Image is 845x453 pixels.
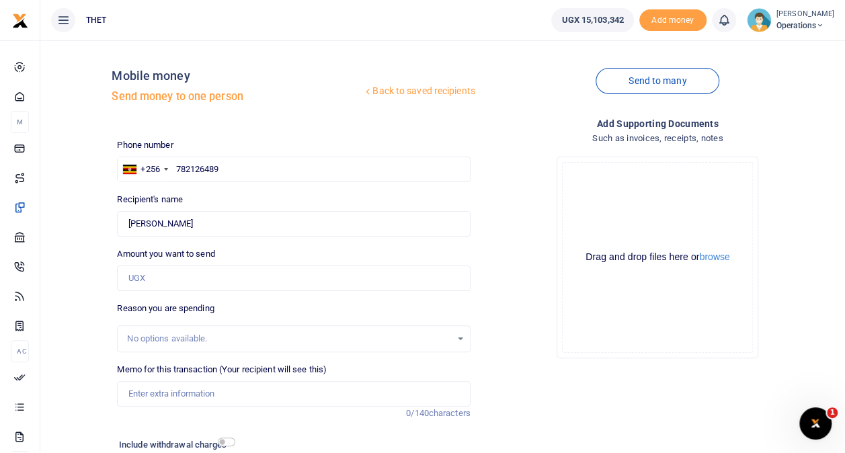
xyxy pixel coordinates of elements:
[117,247,214,261] label: Amount you want to send
[747,8,834,32] a: profile-user [PERSON_NAME] Operations
[112,69,362,83] h4: Mobile money
[12,15,28,25] a: logo-small logo-large logo-large
[117,193,183,206] label: Recipient's name
[481,116,834,131] h4: Add supporting Documents
[639,9,707,32] span: Add money
[11,111,29,133] li: M
[557,157,758,358] div: File Uploader
[639,9,707,32] li: Toup your wallet
[81,14,112,26] span: THET
[11,340,29,362] li: Ac
[563,251,752,263] div: Drag and drop files here or
[561,13,623,27] span: UGX 15,103,342
[12,13,28,29] img: logo-small
[776,9,834,20] small: [PERSON_NAME]
[140,163,159,176] div: +256
[406,408,429,418] span: 0/140
[827,407,838,418] span: 1
[117,302,214,315] label: Reason you are spending
[546,8,639,32] li: Wallet ballance
[117,265,470,291] input: UGX
[699,252,729,261] button: browse
[127,332,450,345] div: No options available.
[112,90,362,104] h5: Send money to one person
[799,407,832,440] iframe: Intercom live chat
[639,14,707,24] a: Add money
[117,157,470,182] input: Enter phone number
[429,408,471,418] span: characters
[362,79,476,104] a: Back to saved recipients
[747,8,771,32] img: profile-user
[117,138,173,152] label: Phone number
[481,131,834,146] h4: Such as invoices, receipts, notes
[117,211,470,237] input: MTN & Airtel numbers are validated
[776,19,834,32] span: Operations
[551,8,633,32] a: UGX 15,103,342
[596,68,719,94] a: Send to many
[119,440,229,450] h6: Include withdrawal charges
[118,157,171,181] div: Uganda: +256
[117,363,327,376] label: Memo for this transaction (Your recipient will see this)
[117,381,470,407] input: Enter extra information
